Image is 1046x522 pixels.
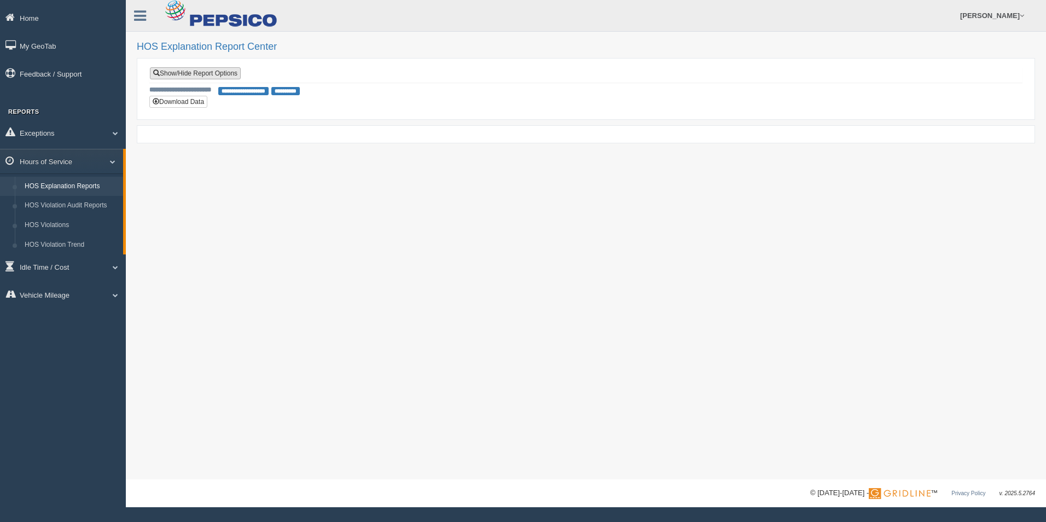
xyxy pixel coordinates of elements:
[951,490,985,496] a: Privacy Policy
[20,177,123,196] a: HOS Explanation Reports
[20,216,123,235] a: HOS Violations
[150,67,241,79] a: Show/Hide Report Options
[20,196,123,216] a: HOS Violation Audit Reports
[869,488,931,499] img: Gridline
[999,490,1035,496] span: v. 2025.5.2764
[810,488,1035,499] div: © [DATE]-[DATE] - ™
[137,42,1035,53] h2: HOS Explanation Report Center
[20,235,123,255] a: HOS Violation Trend
[149,96,207,108] button: Download Data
